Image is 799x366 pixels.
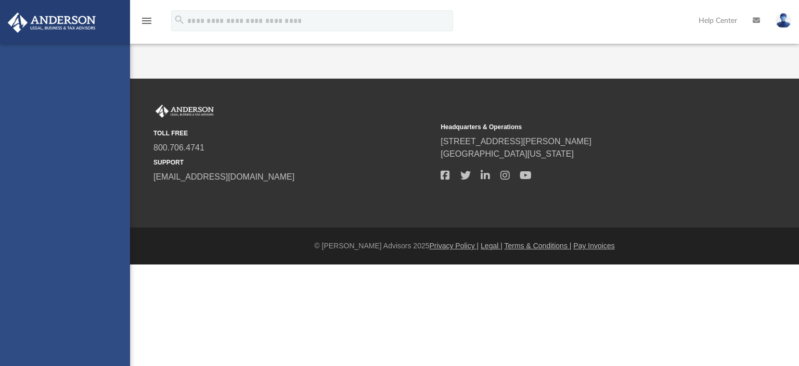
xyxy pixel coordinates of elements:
a: Terms & Conditions | [505,242,572,250]
img: User Pic [776,13,791,28]
img: Anderson Advisors Platinum Portal [153,105,216,118]
a: menu [140,20,153,27]
a: [EMAIL_ADDRESS][DOMAIN_NAME] [153,172,294,181]
a: Pay Invoices [573,242,614,250]
a: Privacy Policy | [430,242,479,250]
a: [STREET_ADDRESS][PERSON_NAME] [441,137,591,146]
div: © [PERSON_NAME] Advisors 2025 [130,241,799,251]
small: Headquarters & Operations [441,122,720,132]
a: Legal | [481,242,502,250]
a: [GEOGRAPHIC_DATA][US_STATE] [441,149,574,158]
small: TOLL FREE [153,129,433,138]
i: search [174,14,185,26]
small: SUPPORT [153,158,433,167]
a: 800.706.4741 [153,143,204,152]
img: Anderson Advisors Platinum Portal [5,12,99,33]
i: menu [140,15,153,27]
